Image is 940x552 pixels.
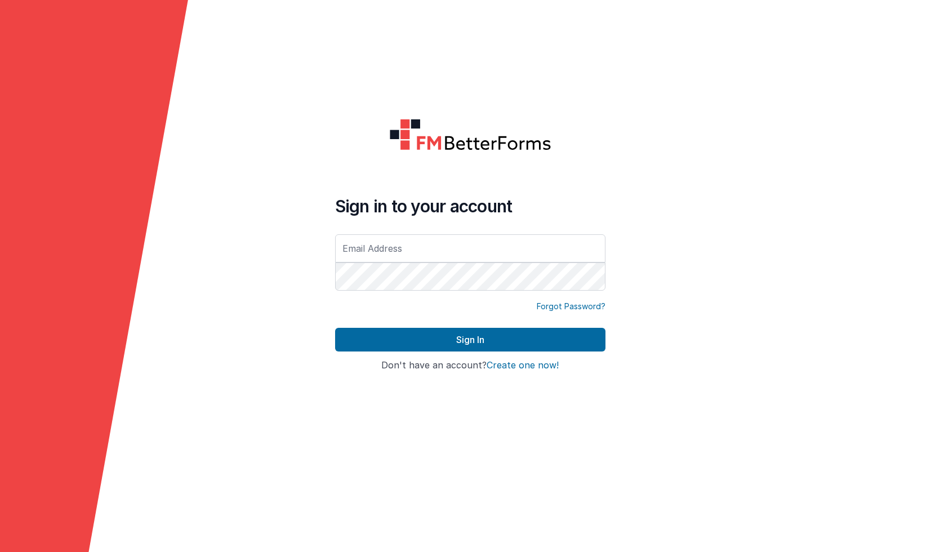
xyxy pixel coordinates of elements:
input: Email Address [335,234,605,262]
h4: Don't have an account? [335,360,605,371]
button: Create one now! [487,360,559,371]
button: Sign In [335,328,605,351]
h4: Sign in to your account [335,196,605,216]
a: Forgot Password? [537,301,605,312]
